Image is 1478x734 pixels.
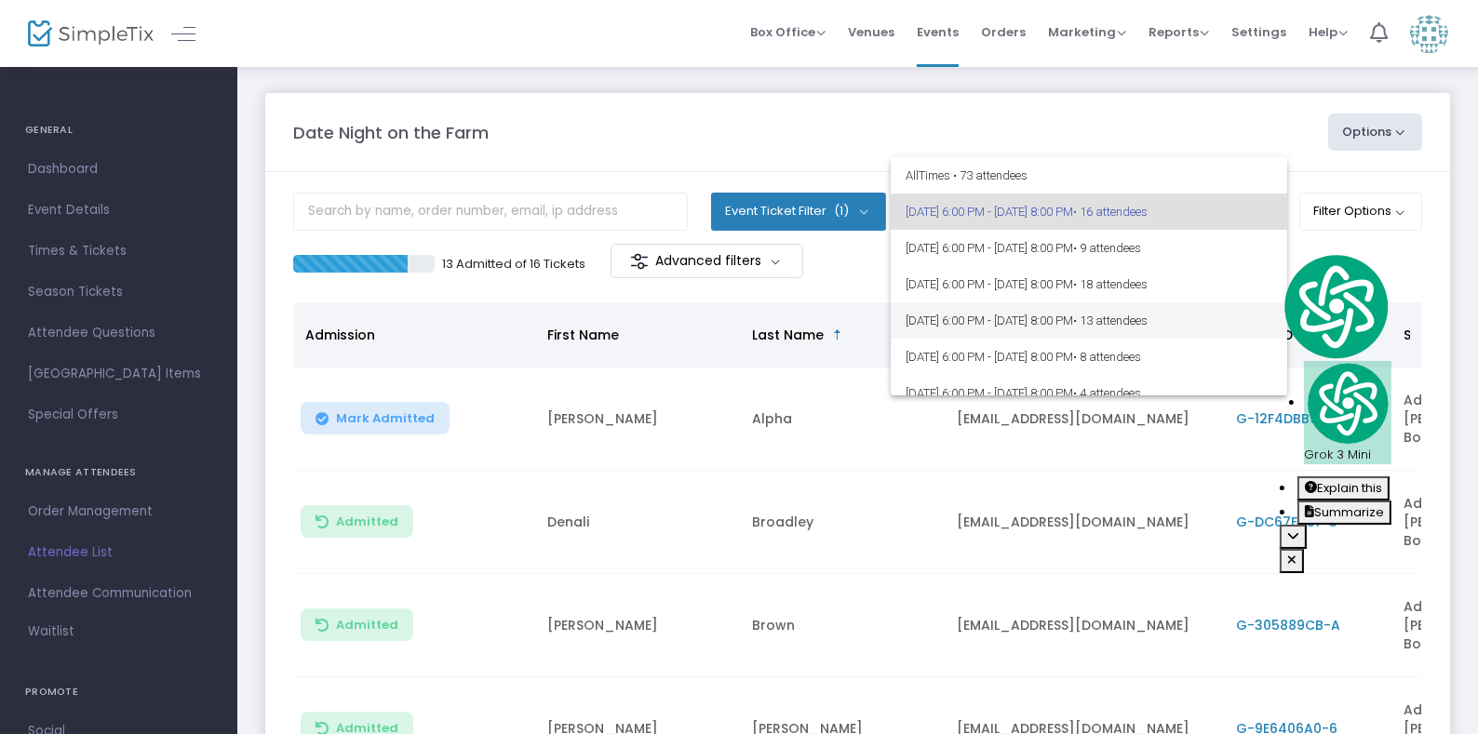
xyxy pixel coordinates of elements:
div: Grok 3 Mini [1304,361,1391,464]
span: [DATE] 6:00 PM - [DATE] 8:00 PM [906,194,1272,230]
button: Summarize [1297,500,1391,525]
span: • 4 attendees [1073,386,1141,400]
button: Explain this [1297,476,1390,500]
span: [DATE] 6:00 PM - [DATE] 8:00 PM [906,266,1272,302]
span: • 9 attendees [1073,241,1141,255]
span: [DATE] 6:00 PM - [DATE] 8:00 PM [906,230,1272,266]
span: • 8 attendees [1073,350,1141,364]
span: • 16 attendees [1073,205,1148,219]
span: • 18 attendees [1073,277,1148,291]
span: Summarize [1314,503,1384,521]
span: [DATE] 6:00 PM - [DATE] 8:00 PM [906,339,1272,375]
span: Explain this [1317,479,1382,497]
span: [DATE] 6:00 PM - [DATE] 8:00 PM [906,375,1272,411]
span: • 13 attendees [1073,314,1148,327]
span: All Times • 73 attendees [906,157,1272,194]
span: [DATE] 6:00 PM - [DATE] 8:00 PM [906,302,1272,339]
